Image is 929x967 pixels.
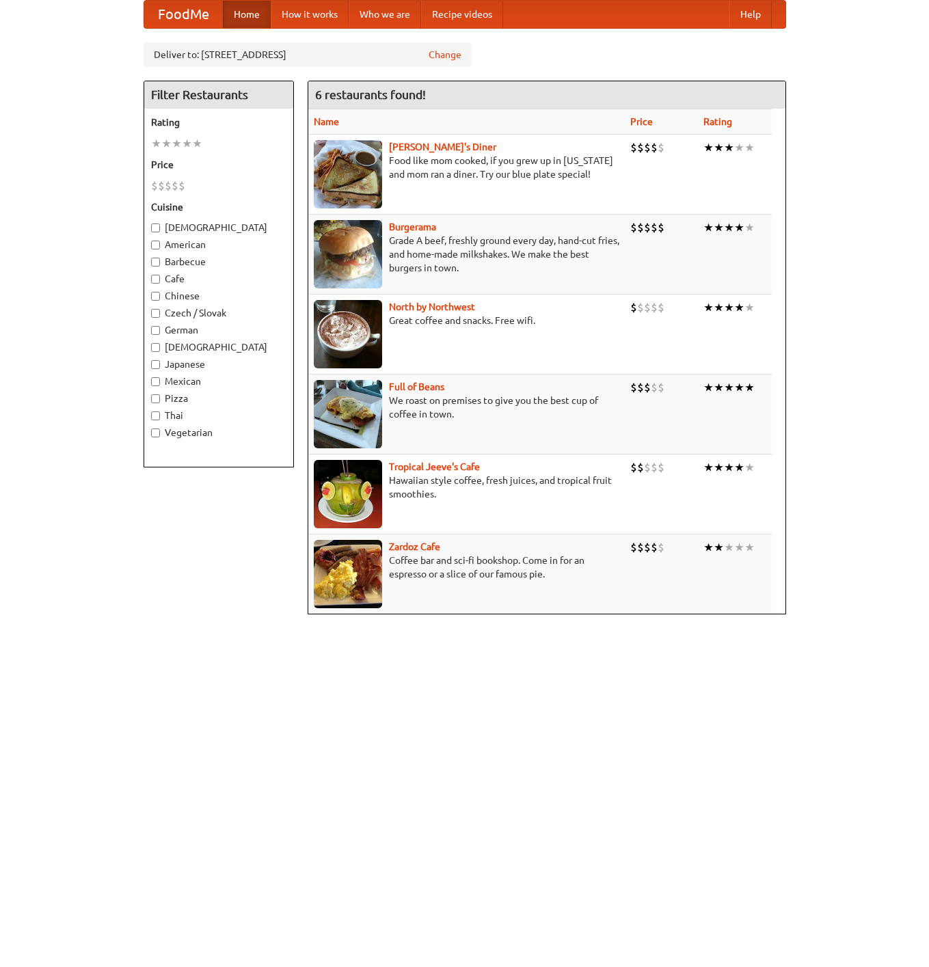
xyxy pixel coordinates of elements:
[724,140,734,155] li: ★
[144,81,293,109] h4: Filter Restaurants
[151,306,286,320] label: Czech / Slovak
[644,460,651,475] li: $
[389,461,480,472] a: Tropical Jeeve's Cafe
[389,381,444,392] a: Full of Beans
[151,411,160,420] input: Thai
[658,380,664,395] li: $
[144,42,472,67] div: Deliver to: [STREET_ADDRESS]
[630,300,637,315] li: $
[314,394,619,421] p: We roast on premises to give you the best cup of coffee in town.
[630,540,637,555] li: $
[658,220,664,235] li: $
[178,178,185,193] li: $
[724,380,734,395] li: ★
[151,158,286,172] h5: Price
[315,88,426,101] ng-pluralize: 6 restaurants found!
[637,460,644,475] li: $
[151,272,286,286] label: Cafe
[744,380,755,395] li: ★
[151,200,286,214] h5: Cuisine
[637,140,644,155] li: $
[314,220,382,288] img: burgerama.jpg
[714,460,724,475] li: ★
[703,116,732,127] a: Rating
[637,220,644,235] li: $
[151,223,160,232] input: [DEMOGRAPHIC_DATA]
[630,116,653,127] a: Price
[151,309,160,318] input: Czech / Slovak
[161,136,172,151] li: ★
[703,460,714,475] li: ★
[151,255,286,269] label: Barbecue
[151,326,160,335] input: German
[314,234,619,275] p: Grade A beef, freshly ground every day, hand-cut fries, and home-made milkshakes. We make the bes...
[658,540,664,555] li: $
[703,540,714,555] li: ★
[729,1,772,28] a: Help
[630,460,637,475] li: $
[151,357,286,371] label: Japanese
[389,301,475,312] b: North by Northwest
[644,380,651,395] li: $
[151,289,286,303] label: Chinese
[651,460,658,475] li: $
[714,300,724,315] li: ★
[658,300,664,315] li: $
[151,115,286,129] h5: Rating
[703,220,714,235] li: ★
[165,178,172,193] li: $
[724,300,734,315] li: ★
[172,136,182,151] li: ★
[658,460,664,475] li: $
[151,340,286,354] label: [DEMOGRAPHIC_DATA]
[724,220,734,235] li: ★
[151,178,158,193] li: $
[644,300,651,315] li: $
[151,238,286,251] label: American
[314,140,382,208] img: sallys.jpg
[651,300,658,315] li: $
[151,136,161,151] li: ★
[151,241,160,249] input: American
[630,220,637,235] li: $
[314,474,619,501] p: Hawaiian style coffee, fresh juices, and tropical fruit smoothies.
[389,541,440,552] a: Zardoz Cafe
[703,380,714,395] li: ★
[714,220,724,235] li: ★
[703,140,714,155] li: ★
[744,540,755,555] li: ★
[314,116,339,127] a: Name
[223,1,271,28] a: Home
[637,380,644,395] li: $
[144,1,223,28] a: FoodMe
[651,380,658,395] li: $
[151,374,286,388] label: Mexican
[703,300,714,315] li: ★
[151,275,160,284] input: Cafe
[151,343,160,352] input: [DEMOGRAPHIC_DATA]
[151,323,286,337] label: German
[172,178,178,193] li: $
[151,394,160,403] input: Pizza
[151,258,160,267] input: Barbecue
[389,221,436,232] a: Burgerama
[714,380,724,395] li: ★
[314,380,382,448] img: beans.jpg
[714,540,724,555] li: ★
[644,140,651,155] li: $
[314,314,619,327] p: Great coffee and snacks. Free wifi.
[744,300,755,315] li: ★
[644,540,651,555] li: $
[630,380,637,395] li: $
[637,300,644,315] li: $
[744,140,755,155] li: ★
[349,1,421,28] a: Who we are
[389,141,496,152] a: [PERSON_NAME]'s Diner
[151,292,160,301] input: Chinese
[429,48,461,62] a: Change
[714,140,724,155] li: ★
[658,140,664,155] li: $
[734,300,744,315] li: ★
